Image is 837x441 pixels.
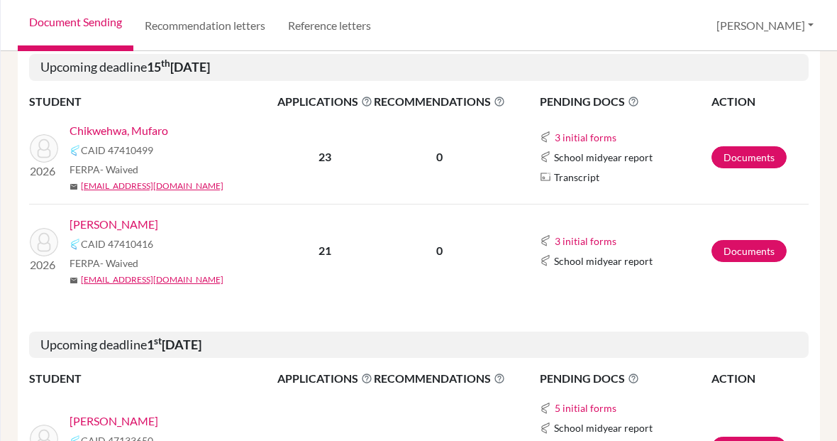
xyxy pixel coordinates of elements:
[710,12,820,39] button: [PERSON_NAME]
[711,369,809,388] th: ACTION
[554,254,653,268] span: School midyear report
[29,332,809,359] h5: Upcoming deadline
[70,239,81,250] img: Common App logo
[374,93,505,110] span: RECOMMENDATIONS
[318,150,331,163] b: 23
[81,143,153,158] span: CAID 47410499
[540,131,551,143] img: Common App logo
[70,413,158,430] a: [PERSON_NAME]
[540,255,551,266] img: Common App logo
[540,151,551,163] img: Common App logo
[154,335,162,347] sup: st
[540,93,711,110] span: PENDING DOCS
[29,92,277,111] th: STUDENT
[374,148,505,165] p: 0
[70,276,78,285] span: mail
[161,58,170,69] sup: th
[554,233,617,249] button: 3 initial forms
[711,92,809,111] th: ACTION
[29,369,277,388] th: STUDENT
[554,400,617,416] button: 5 initial forms
[30,228,58,256] img: Wang, Catherine
[81,273,223,286] a: [EMAIL_ADDRESS][DOMAIN_NAME]
[540,403,551,414] img: Common App logo
[70,122,168,139] a: Chikwehwa, Mufaro
[711,146,787,168] a: Documents
[540,370,711,387] span: PENDING DOCS
[540,171,551,183] img: Parchments logo
[70,162,138,177] span: FERPA
[554,170,599,185] span: Transcript
[554,129,617,146] button: 3 initial forms
[318,244,331,257] b: 21
[540,423,551,434] img: Common App logo
[29,54,809,81] h5: Upcoming deadline
[81,236,153,251] span: CAID 47410416
[100,163,138,175] span: - Waived
[540,235,551,246] img: Common App logo
[30,256,58,273] p: 2026
[70,183,78,191] span: mail
[30,163,58,180] p: 2026
[70,145,81,156] img: Common App logo
[30,134,58,163] img: Chikwehwa, Mufaro
[374,370,505,387] span: RECOMMENDATIONS
[374,242,505,259] p: 0
[277,93,372,110] span: APPLICATIONS
[554,150,653,165] span: School midyear report
[711,240,787,262] a: Documents
[81,180,223,192] a: [EMAIL_ADDRESS][DOMAIN_NAME]
[70,256,138,271] span: FERPA
[147,337,201,352] b: 1 [DATE]
[554,420,653,435] span: School midyear report
[70,216,158,233] a: [PERSON_NAME]
[277,370,372,387] span: APPLICATIONS
[100,257,138,269] span: - Waived
[147,59,210,75] b: 15 [DATE]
